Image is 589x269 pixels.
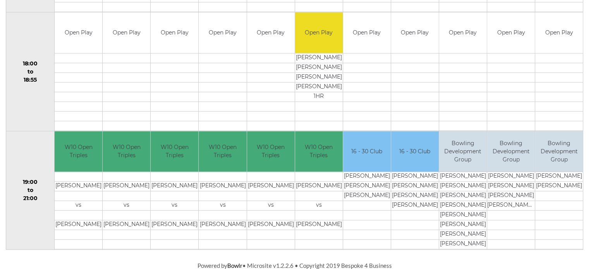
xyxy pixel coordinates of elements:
[6,131,55,250] td: 19:00 to 21:00
[197,262,392,269] span: Powered by • Microsite v1.2.2.6 • Copyright 2019 Bespoke 4 Business
[199,12,246,53] td: Open Play
[295,63,343,72] td: [PERSON_NAME]
[343,12,391,53] td: Open Play
[295,92,343,101] td: 1HR
[55,220,102,230] td: [PERSON_NAME]
[439,182,487,191] td: [PERSON_NAME]
[199,182,246,191] td: [PERSON_NAME]
[343,131,391,172] td: 16 - 30 Club
[247,12,295,53] td: Open Play
[439,131,487,172] td: Bowling Development Group
[439,191,487,201] td: [PERSON_NAME]
[151,131,198,172] td: W10 Open Triples
[391,131,439,172] td: 16 - 30 Club
[295,12,343,53] td: Open Play
[151,182,198,191] td: [PERSON_NAME]
[487,131,535,172] td: Bowling Development Group
[535,182,583,191] td: [PERSON_NAME]
[55,131,102,172] td: W10 Open Triples
[391,191,439,201] td: [PERSON_NAME]
[295,201,343,211] td: vs
[439,172,487,182] td: [PERSON_NAME]
[295,82,343,92] td: [PERSON_NAME]
[103,182,150,191] td: [PERSON_NAME]
[103,201,150,211] td: vs
[439,220,487,230] td: [PERSON_NAME]
[535,131,583,172] td: Bowling Development Group
[295,53,343,63] td: [PERSON_NAME]
[199,220,246,230] td: [PERSON_NAME]
[487,182,535,191] td: [PERSON_NAME]
[439,211,487,220] td: [PERSON_NAME]
[535,172,583,182] td: [PERSON_NAME]
[103,131,150,172] td: W10 Open Triples
[295,182,343,191] td: [PERSON_NAME]
[199,201,246,211] td: vs
[55,201,102,211] td: vs
[487,12,535,53] td: Open Play
[487,172,535,182] td: [PERSON_NAME]
[439,12,487,53] td: Open Play
[55,12,102,53] td: Open Play
[391,12,439,53] td: Open Play
[439,240,487,249] td: [PERSON_NAME]
[439,230,487,240] td: [PERSON_NAME]
[295,72,343,82] td: [PERSON_NAME]
[487,191,535,201] td: [PERSON_NAME]
[343,191,391,201] td: [PERSON_NAME]
[535,12,583,53] td: Open Play
[391,201,439,211] td: [PERSON_NAME]
[247,220,295,230] td: [PERSON_NAME]
[391,182,439,191] td: [PERSON_NAME]
[391,172,439,182] td: [PERSON_NAME]
[247,182,295,191] td: [PERSON_NAME]
[199,131,246,172] td: W10 Open Triples
[151,12,198,53] td: Open Play
[439,201,487,211] td: [PERSON_NAME]
[103,12,150,53] td: Open Play
[343,172,391,182] td: [PERSON_NAME]
[151,220,198,230] td: [PERSON_NAME]
[487,201,535,211] td: [PERSON_NAME] LIGHT
[343,182,391,191] td: [PERSON_NAME]
[6,12,55,131] td: 18:00 to 18:55
[247,201,295,211] td: vs
[55,182,102,191] td: [PERSON_NAME]
[295,131,343,172] td: W10 Open Triples
[103,220,150,230] td: [PERSON_NAME]
[295,220,343,230] td: [PERSON_NAME]
[151,201,198,211] td: vs
[227,262,242,269] a: Bowlr
[247,131,295,172] td: W10 Open Triples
